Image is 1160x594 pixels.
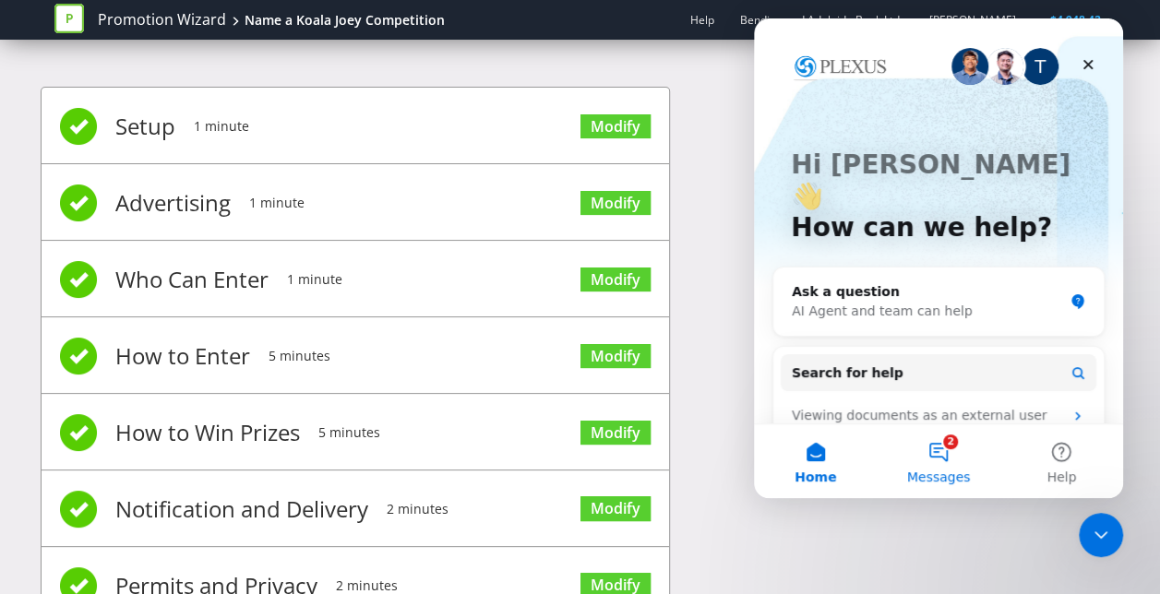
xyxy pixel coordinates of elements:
[754,18,1123,498] iframe: Intercom live chat
[245,11,445,30] div: Name a Koala Joey Competition
[580,496,651,521] a: Modify
[740,12,900,28] span: Bendigo and Adelaide Bank Ltd
[318,396,380,469] span: 5 minutes
[194,89,249,163] span: 1 minute
[249,166,305,240] span: 1 minute
[115,319,250,393] span: How to Enter
[1079,513,1123,557] iframe: Intercom live chat
[115,243,269,316] span: Who Can Enter
[580,421,651,445] a: Modify
[287,243,342,316] span: 1 minute
[98,9,226,30] a: Promotion Wizard
[580,191,651,216] a: Modify
[580,267,651,292] a: Modify
[1050,12,1101,28] span: $4,948.42
[690,12,714,28] a: Help
[580,344,651,369] a: Modify
[269,319,330,393] span: 5 minutes
[115,89,175,163] span: Setup
[115,396,300,469] span: How to Win Prizes
[387,472,448,546] span: 2 minutes
[115,472,368,546] span: Notification and Delivery
[911,12,1016,28] a: [PERSON_NAME]
[115,166,231,240] span: Advertising
[580,114,651,139] a: Modify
